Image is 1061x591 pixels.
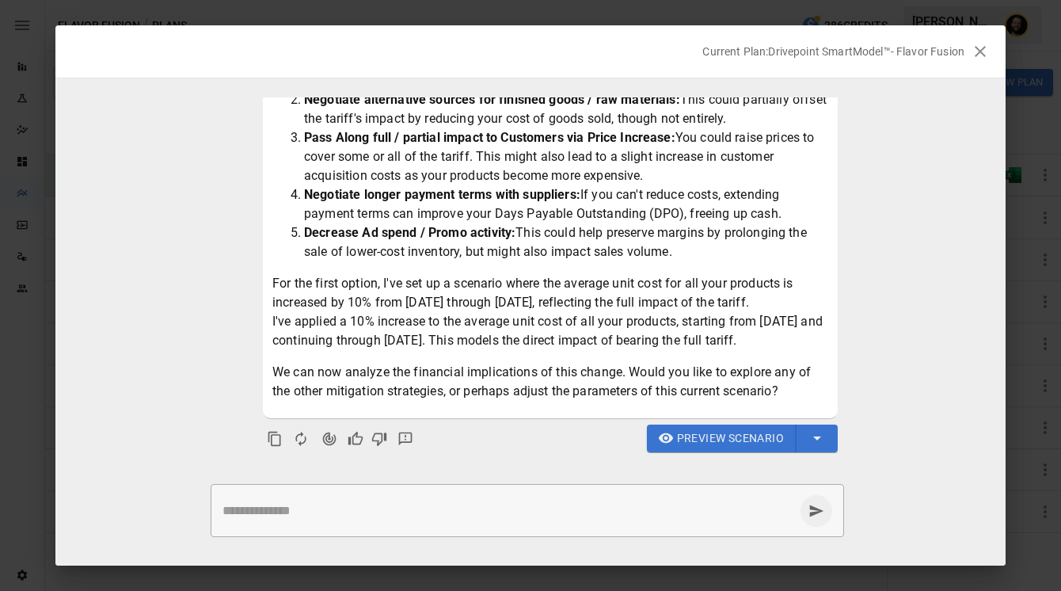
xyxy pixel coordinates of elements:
strong: Decrease Ad spend / Promo activity: [304,225,515,240]
li: This could partially offset the tariff's impact by reducing your cost of goods sold, though not e... [304,90,828,128]
button: Regenerate Response [287,425,315,453]
p: Current Plan: Drivepoint SmartModel™- Flavor Fusion [702,44,964,59]
button: Good Response [344,427,367,451]
strong: Negotiate longer payment terms with suppliers: [304,187,580,202]
strong: Negotiate alternative sources for finished goods / raw materials: [304,92,680,107]
button: Preview Scenario [647,425,797,453]
span: Preview Scenario [677,429,784,448]
button: Detailed Feedback [391,425,420,453]
strong: Pass Along full / partial impact to Customers via Price Increase: [304,130,675,145]
button: Agent Changes Data [315,425,344,453]
button: Copy to clipboard [263,427,287,451]
p: We can now analyze the financial implications of this change. Would you like to explore any of th... [272,363,828,401]
p: For the first option, I've set up a scenario where the average unit cost for all your products is... [272,274,828,350]
li: This could help preserve margins by prolonging the sale of lower-cost inventory, but might also i... [304,223,828,261]
li: You could raise prices to cover some or all of the tariff. This might also lead to a slight incre... [304,128,828,185]
li: If you can't reduce costs, extending payment terms can improve your Days Payable Outstanding (DPO... [304,185,828,223]
button: Bad Response [367,427,391,451]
